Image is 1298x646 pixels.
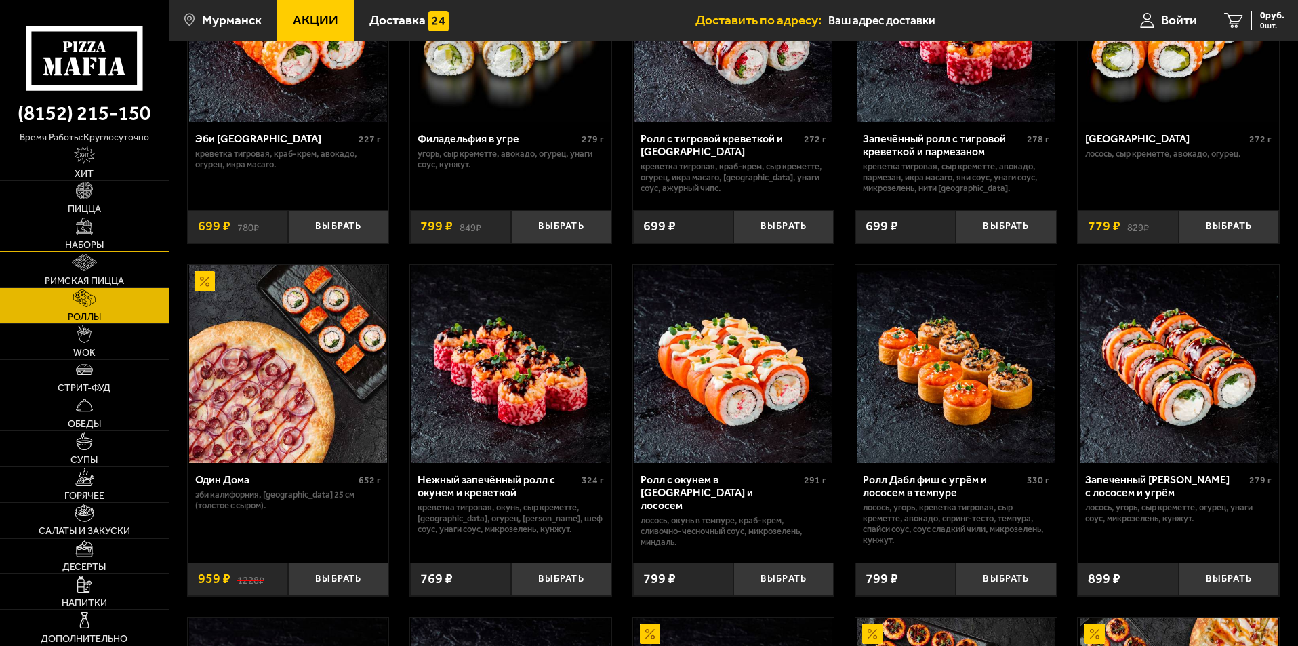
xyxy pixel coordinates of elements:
[62,599,107,608] span: Напитки
[1080,265,1278,463] img: Запеченный ролл Гурмэ с лососем и угрём
[58,384,110,393] span: Стрит-фуд
[1161,14,1197,26] span: Войти
[641,132,801,158] div: Ролл с тигровой креветкой и [GEOGRAPHIC_DATA]
[1249,475,1272,486] span: 279 г
[420,572,453,586] span: 769 ₽
[1249,134,1272,145] span: 272 г
[863,502,1049,546] p: лосось, угорь, креветка тигровая, Сыр креметте, авокадо, спринг-тесто, темпура, спайси соус, соус...
[64,491,104,501] span: Горячее
[862,624,883,644] img: Акционный
[41,634,127,644] span: Дополнительно
[695,14,828,26] span: Доставить по адресу:
[195,148,382,170] p: креветка тигровая, краб-крем, авокадо, огурец, икра масаго.
[582,134,604,145] span: 279 г
[237,220,259,233] s: 780 ₽
[641,515,827,548] p: лосось, окунь в темпуре, краб-крем, сливочно-чесночный соус, микрозелень, миндаль.
[359,134,381,145] span: 227 г
[410,265,611,463] a: Нежный запечённый ролл с окунем и креветкой
[359,475,381,486] span: 652 г
[195,473,356,486] div: Один Дома
[418,473,578,499] div: Нежный запечённый ролл с окунем и креветкой
[293,14,338,26] span: Акции
[195,489,382,511] p: Эби Калифорния, [GEOGRAPHIC_DATA] 25 см (толстое с сыром).
[411,265,609,463] img: Нежный запечённый ролл с окунем и креветкой
[855,265,1057,463] a: Ролл Дабл фиш с угрём и лососем в темпуре
[1179,210,1279,243] button: Выбрать
[804,134,826,145] span: 272 г
[68,312,101,322] span: Роллы
[418,148,604,170] p: угорь, Сыр креметте, авокадо, огурец, унаги соус, кунжут.
[45,277,124,286] span: Римская пицца
[1088,220,1120,233] span: 779 ₽
[641,161,827,194] p: креветка тигровая, краб-крем, Сыр креметте, огурец, икра масаго, [GEOGRAPHIC_DATA], унаги соус, а...
[195,271,215,291] img: Акционный
[1027,475,1049,486] span: 330 г
[288,210,388,243] button: Выбрать
[863,473,1023,499] div: Ролл Дабл фиш с угрём и лососем в темпуре
[1027,134,1049,145] span: 278 г
[633,265,834,463] a: Ролл с окунем в темпуре и лососем
[198,572,230,586] span: 959 ₽
[804,475,826,486] span: 291 г
[189,265,387,463] img: Один Дома
[73,348,96,358] span: WOK
[866,220,898,233] span: 699 ₽
[1085,473,1246,499] div: Запеченный [PERSON_NAME] с лососем и угрём
[68,205,101,214] span: Пицца
[956,563,1056,596] button: Выбрать
[1078,265,1279,463] a: Запеченный ролл Гурмэ с лососем и угрём
[733,563,834,596] button: Выбрать
[1085,132,1246,145] div: [GEOGRAPHIC_DATA]
[369,14,426,26] span: Доставка
[863,132,1023,158] div: Запечённый ролл с тигровой креветкой и пармезаном
[582,475,604,486] span: 324 г
[39,527,130,536] span: Салаты и закуски
[828,8,1088,33] input: Ваш адрес доставки
[202,14,262,26] span: Мурманск
[511,210,611,243] button: Выбрать
[188,265,389,463] a: АкционныйОдин Дома
[195,132,356,145] div: Эби [GEOGRAPHIC_DATA]
[460,220,481,233] s: 849 ₽
[288,563,388,596] button: Выбрать
[956,210,1056,243] button: Выбрать
[1085,148,1272,159] p: лосось, Сыр креметте, авокадо, огурец.
[418,132,578,145] div: Филадельфия в угре
[866,572,898,586] span: 799 ₽
[641,473,801,512] div: Ролл с окунем в [GEOGRAPHIC_DATA] и лососем
[1260,22,1284,30] span: 0 шт.
[198,220,230,233] span: 699 ₽
[237,572,264,586] s: 1228 ₽
[75,169,94,179] span: Хит
[418,502,604,535] p: креветка тигровая, окунь, Сыр креметте, [GEOGRAPHIC_DATA], огурец, [PERSON_NAME], шеф соус, унаги...
[62,563,106,572] span: Десерты
[428,11,449,31] img: 15daf4d41897b9f0e9f617042186c801.svg
[65,241,104,250] span: Наборы
[1260,11,1284,20] span: 0 руб.
[420,220,453,233] span: 799 ₽
[1084,624,1105,644] img: Акционный
[643,220,676,233] span: 699 ₽
[634,265,832,463] img: Ролл с окунем в темпуре и лососем
[1127,220,1149,233] s: 829 ₽
[1179,563,1279,596] button: Выбрать
[640,624,660,644] img: Акционный
[70,456,98,465] span: Супы
[733,210,834,243] button: Выбрать
[68,420,101,429] span: Обеды
[857,265,1055,463] img: Ролл Дабл фиш с угрём и лососем в темпуре
[1088,572,1120,586] span: 899 ₽
[511,563,611,596] button: Выбрать
[643,572,676,586] span: 799 ₽
[1085,502,1272,524] p: лосось, угорь, Сыр креметте, огурец, унаги соус, микрозелень, кунжут.
[863,161,1049,194] p: креветка тигровая, Сыр креметте, авокадо, пармезан, икра масаго, яки соус, унаги соус, микрозелен...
